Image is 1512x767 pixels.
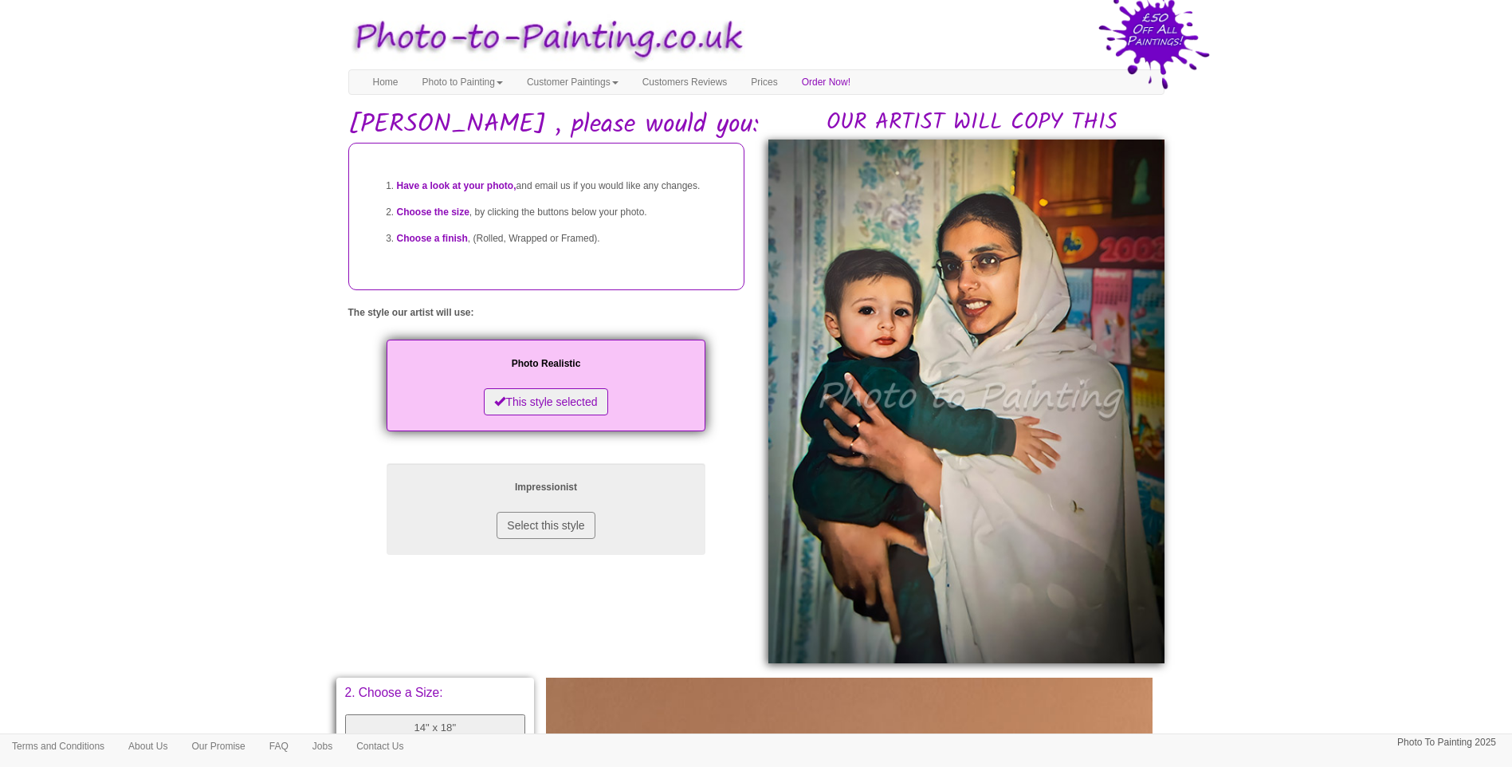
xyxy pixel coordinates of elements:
li: , (Rolled, Wrapped or Framed). [397,226,728,252]
a: Prices [739,70,789,94]
button: 14" x 18" [345,714,526,742]
a: Order Now! [790,70,862,94]
p: Photo To Painting 2025 [1397,734,1496,751]
p: Photo Realistic [403,356,689,372]
a: Customer Paintings [515,70,630,94]
button: Select this style [497,512,595,539]
h1: [PERSON_NAME] , please would you: [348,111,1164,139]
h2: OUR ARTIST WILL COPY THIS [780,111,1164,136]
label: The style our artist will use: [348,306,474,320]
a: Our Promise [179,734,257,758]
p: Impressionist [403,479,689,496]
a: FAQ [257,734,300,758]
a: Photo to Painting [410,70,515,94]
a: Customers Reviews [630,70,740,94]
img: Photo to Painting [340,8,748,69]
li: and email us if you would like any changes. [397,173,728,199]
li: , by clicking the buttons below your photo. [397,199,728,226]
a: Jobs [300,734,344,758]
a: Contact Us [344,734,415,758]
span: Have a look at your photo, [397,180,516,191]
img: Mohammed , please would you: [768,140,1164,664]
a: About Us [116,734,179,758]
span: Choose a finish [397,233,468,244]
p: 2. Choose a Size: [345,686,526,699]
button: This style selected [484,388,607,415]
span: Choose the size [397,206,469,218]
a: Home [361,70,410,94]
